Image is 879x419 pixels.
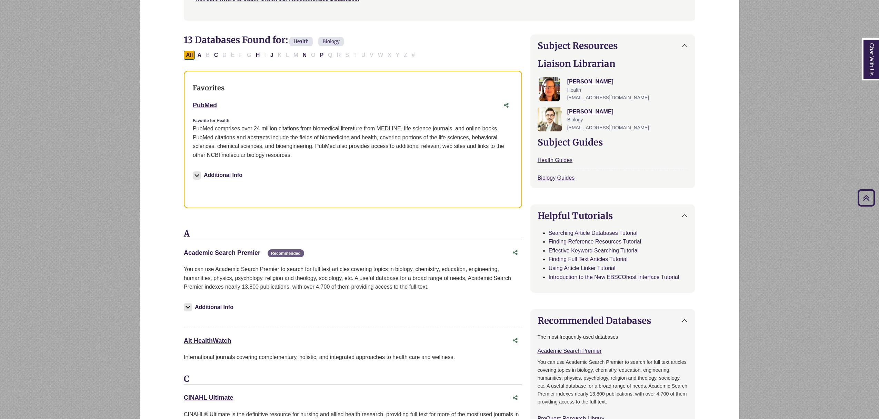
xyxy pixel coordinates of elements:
h2: Subject Guides [538,137,688,148]
h3: A [184,229,522,239]
button: Filter Results P [318,51,326,60]
a: Finding Reference Resources Tutorial [549,239,641,245]
button: Helpful Tutorials [531,205,695,227]
a: CINAHL Ultimate [184,394,233,401]
button: Share this database [508,391,522,405]
button: Share this database [508,246,522,259]
a: PubMed [193,102,217,109]
button: Share this database [508,334,522,347]
img: Jessica Moore [539,77,560,101]
span: [EMAIL_ADDRESS][DOMAIN_NAME] [567,125,649,130]
h3: Favorites [193,84,513,92]
span: Biology [318,37,344,46]
p: The most frequently-used databases [538,333,688,341]
button: Filter Results J [268,51,276,60]
h2: Liaison Librarian [538,58,688,69]
button: Additional Info [184,302,236,312]
p: You can use Academic Search Premier to search for full text articles covering topics in biology, ... [538,358,688,406]
p: International journals covering complementary, holistic, and integrated approaches to health care... [184,353,522,362]
a: Alt HealthWatch [184,337,231,344]
a: Biology Guides [538,175,575,181]
span: [EMAIL_ADDRESS][DOMAIN_NAME] [567,95,649,100]
button: Filter Results C [212,51,220,60]
span: Biology [567,117,583,122]
a: [PERSON_NAME] [567,109,613,114]
a: Back to Top [855,193,877,202]
button: Subject Resources [531,35,695,57]
a: Finding Full Text Articles Tutorial [549,256,628,262]
a: Health Guides [538,157,572,163]
div: Alpha-list to filter by first letter of database name [184,52,418,58]
a: Using Article Linker Tutorial [549,265,616,271]
button: Additional Info [193,170,244,180]
span: Health [567,87,581,93]
h3: C [184,374,522,385]
button: All [184,51,195,60]
a: Searching Article Databases Tutorial [549,230,638,236]
p: PubMed comprises over 24 million citations from biomedical literature from MEDLINE, life science ... [193,124,513,159]
span: Health [289,37,313,46]
span: Recommended [268,249,304,257]
button: Filter Results N [300,51,309,60]
a: Academic Search Premier [538,348,602,354]
button: Recommended Databases [531,310,695,331]
a: [PERSON_NAME] [567,79,613,84]
button: Filter Results A [195,51,203,60]
a: Effective Keyword Searching Tutorial [549,248,639,253]
img: Greg Rosauer [538,107,562,131]
a: Introduction to the New EBSCOhost Interface Tutorial [549,274,679,280]
button: Filter Results H [254,51,262,60]
span: 13 Databases Found for: [184,34,288,46]
p: You can use Academic Search Premier to search for full text articles covering topics in biology, ... [184,265,522,291]
button: Share this database [499,99,513,112]
a: Academic Search Premier [184,249,260,256]
div: Favorite for Health [193,118,513,124]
